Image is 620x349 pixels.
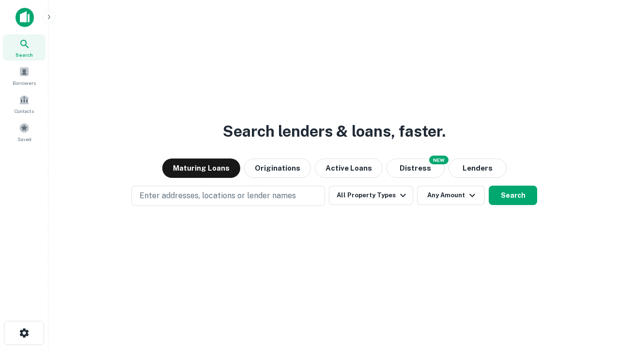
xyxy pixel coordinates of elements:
[449,159,507,178] button: Lenders
[13,79,36,87] span: Borrowers
[3,119,46,145] a: Saved
[139,190,296,202] p: Enter addresses, locations or lender names
[3,34,46,61] a: Search
[17,135,31,143] span: Saved
[3,63,46,89] a: Borrowers
[429,156,449,164] div: NEW
[131,186,325,206] button: Enter addresses, locations or lender names
[315,159,383,178] button: Active Loans
[15,107,34,115] span: Contacts
[329,186,413,205] button: All Property Types
[162,159,240,178] button: Maturing Loans
[223,120,446,143] h3: Search lenders & loans, faster.
[417,186,485,205] button: Any Amount
[3,91,46,117] a: Contacts
[15,51,33,59] span: Search
[489,186,537,205] button: Search
[244,159,311,178] button: Originations
[387,159,445,178] button: Search distressed loans with lien and other non-mortgage details.
[15,8,34,27] img: capitalize-icon.png
[572,271,620,318] iframe: Chat Widget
